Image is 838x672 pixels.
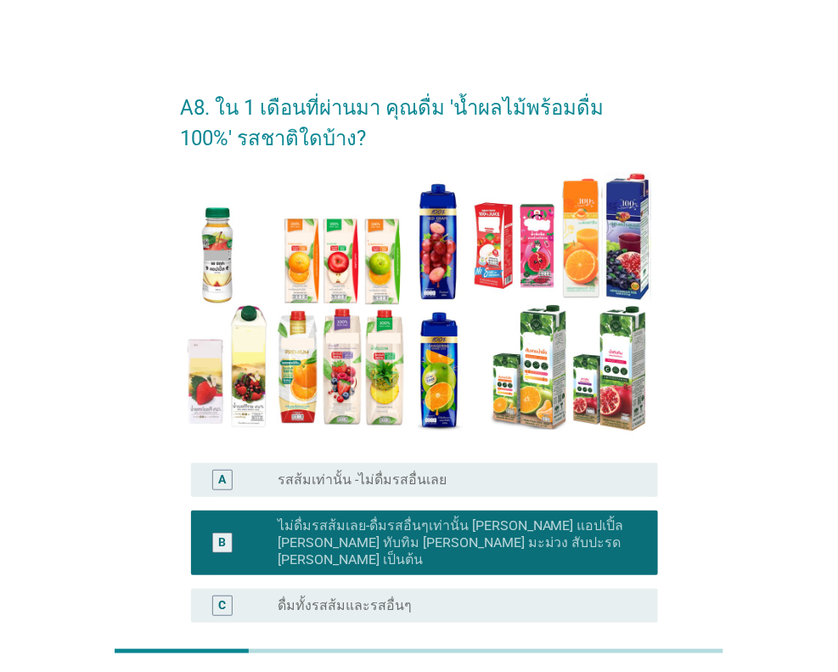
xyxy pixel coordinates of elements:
[219,596,227,614] div: C
[219,534,227,551] div: B
[278,517,631,568] label: ไม่ดื่มรสส้มเลย-ดื่มรสอื่นๆเท่านั้น [PERSON_NAME] แอปเปิ้ล [PERSON_NAME] ทับทิม [PERSON_NAME] มะม...
[278,597,412,614] label: ดื่มทั้งรสส้มและรสอื่นๆ
[181,76,658,154] h2: A8. ใน 1 เดือนที่ผ่านมา คุณดื่ม 'น้ำผลไม้พร้อมดื่ม 100%' รสชาติใดบ้าง?
[278,472,447,488] label: รสส้มเท่านั้น -ไม่ดื่มรสอื่นเลย
[219,471,227,488] div: A
[181,167,658,436] img: 367230fa-f61b-4bfc-aab6-e8bbca23654a-FJ100.jpg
